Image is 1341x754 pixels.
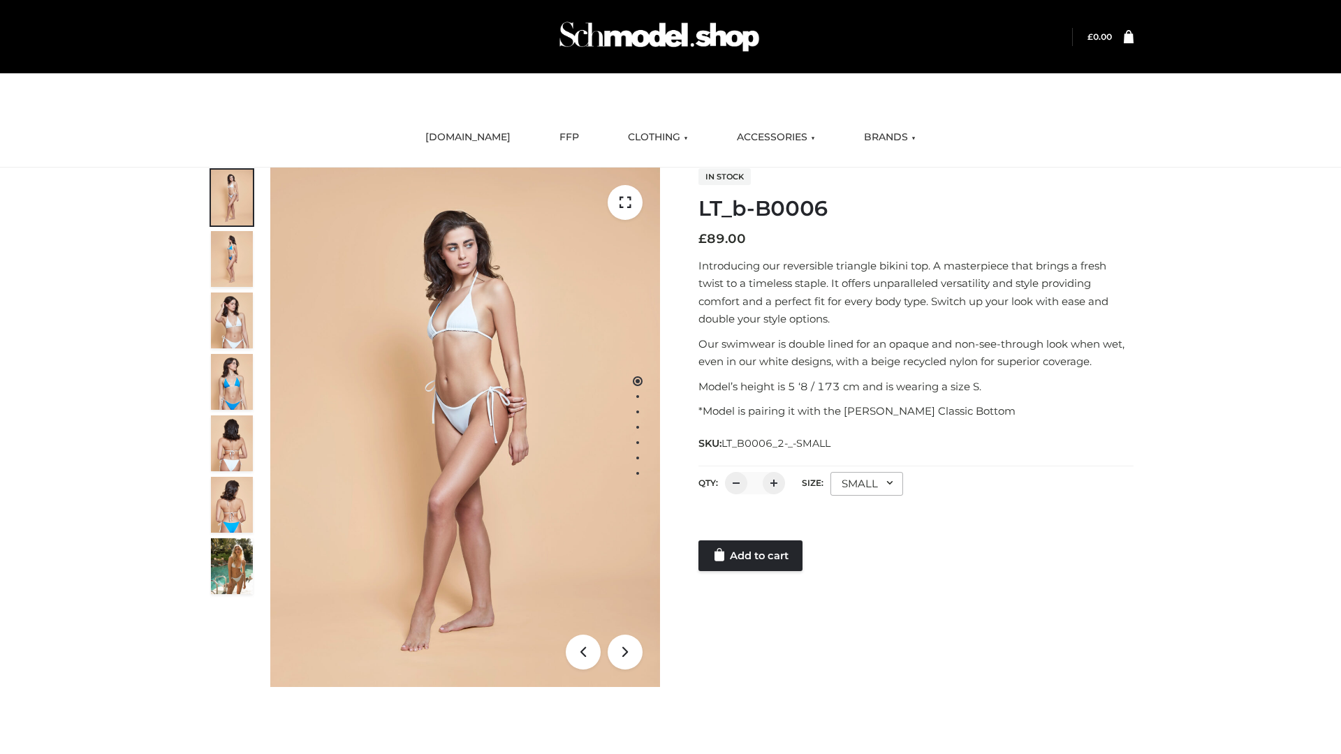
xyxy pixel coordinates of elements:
[1087,31,1112,42] a: £0.00
[211,415,253,471] img: ArielClassicBikiniTop_CloudNine_AzureSky_OW114ECO_7-scaled.jpg
[698,168,751,185] span: In stock
[211,170,253,226] img: ArielClassicBikiniTop_CloudNine_AzureSky_OW114ECO_1-scaled.jpg
[211,231,253,287] img: ArielClassicBikiniTop_CloudNine_AzureSky_OW114ECO_2-scaled.jpg
[698,478,718,488] label: QTY:
[698,231,707,246] span: £
[726,122,826,153] a: ACCESSORIES
[698,231,746,246] bdi: 89.00
[211,354,253,410] img: ArielClassicBikiniTop_CloudNine_AzureSky_OW114ECO_4-scaled.jpg
[698,402,1134,420] p: *Model is pairing it with the [PERSON_NAME] Classic Bottom
[698,257,1134,328] p: Introducing our reversible triangle bikini top. A masterpiece that brings a fresh twist to a time...
[698,196,1134,221] h1: LT_b-B0006
[270,168,660,687] img: ArielClassicBikiniTop_CloudNine_AzureSky_OW114ECO_1
[549,122,589,153] a: FFP
[721,437,830,450] span: LT_B0006_2-_-SMALL
[853,122,926,153] a: BRANDS
[617,122,698,153] a: CLOTHING
[1087,31,1112,42] bdi: 0.00
[698,378,1134,396] p: Model’s height is 5 ‘8 / 173 cm and is wearing a size S.
[555,9,764,64] img: Schmodel Admin 964
[211,538,253,594] img: Arieltop_CloudNine_AzureSky2.jpg
[698,540,803,571] a: Add to cart
[698,335,1134,371] p: Our swimwear is double lined for an opaque and non-see-through look when wet, even in our white d...
[211,293,253,348] img: ArielClassicBikiniTop_CloudNine_AzureSky_OW114ECO_3-scaled.jpg
[1087,31,1093,42] span: £
[415,122,521,153] a: [DOMAIN_NAME]
[211,477,253,533] img: ArielClassicBikiniTop_CloudNine_AzureSky_OW114ECO_8-scaled.jpg
[698,435,832,452] span: SKU:
[830,472,903,496] div: SMALL
[802,478,823,488] label: Size:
